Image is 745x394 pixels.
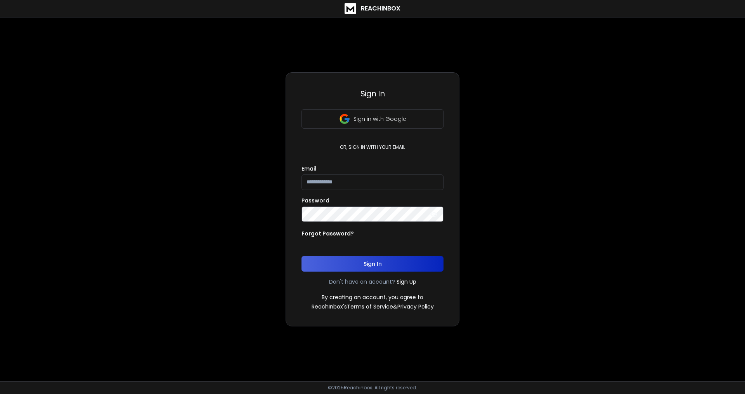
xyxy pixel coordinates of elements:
[301,198,329,203] label: Password
[322,293,423,301] p: By creating an account, you agree to
[301,256,444,272] button: Sign In
[353,115,406,123] p: Sign in with Google
[347,303,393,310] a: Terms of Service
[345,3,400,14] a: ReachInbox
[301,166,316,171] label: Email
[328,385,417,391] p: © 2025 Reachinbox. All rights reserved.
[345,3,356,14] img: logo
[301,230,354,237] p: Forgot Password?
[361,4,400,13] h1: ReachInbox
[397,303,434,310] a: Privacy Policy
[337,144,408,150] p: or, sign in with your email
[397,278,416,286] a: Sign Up
[312,303,434,310] p: ReachInbox's &
[301,109,444,129] button: Sign in with Google
[329,278,395,286] p: Don't have an account?
[301,88,444,99] h3: Sign In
